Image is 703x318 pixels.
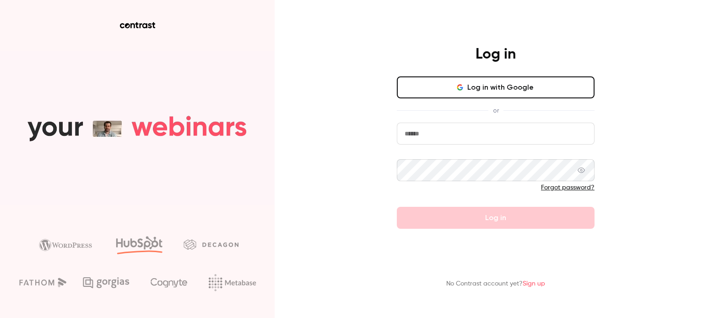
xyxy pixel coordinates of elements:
[488,106,503,115] span: or
[541,184,595,191] a: Forgot password?
[184,239,238,249] img: decagon
[476,45,516,64] h4: Log in
[523,280,545,287] a: Sign up
[397,76,595,98] button: Log in with Google
[446,279,545,289] p: No Contrast account yet?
